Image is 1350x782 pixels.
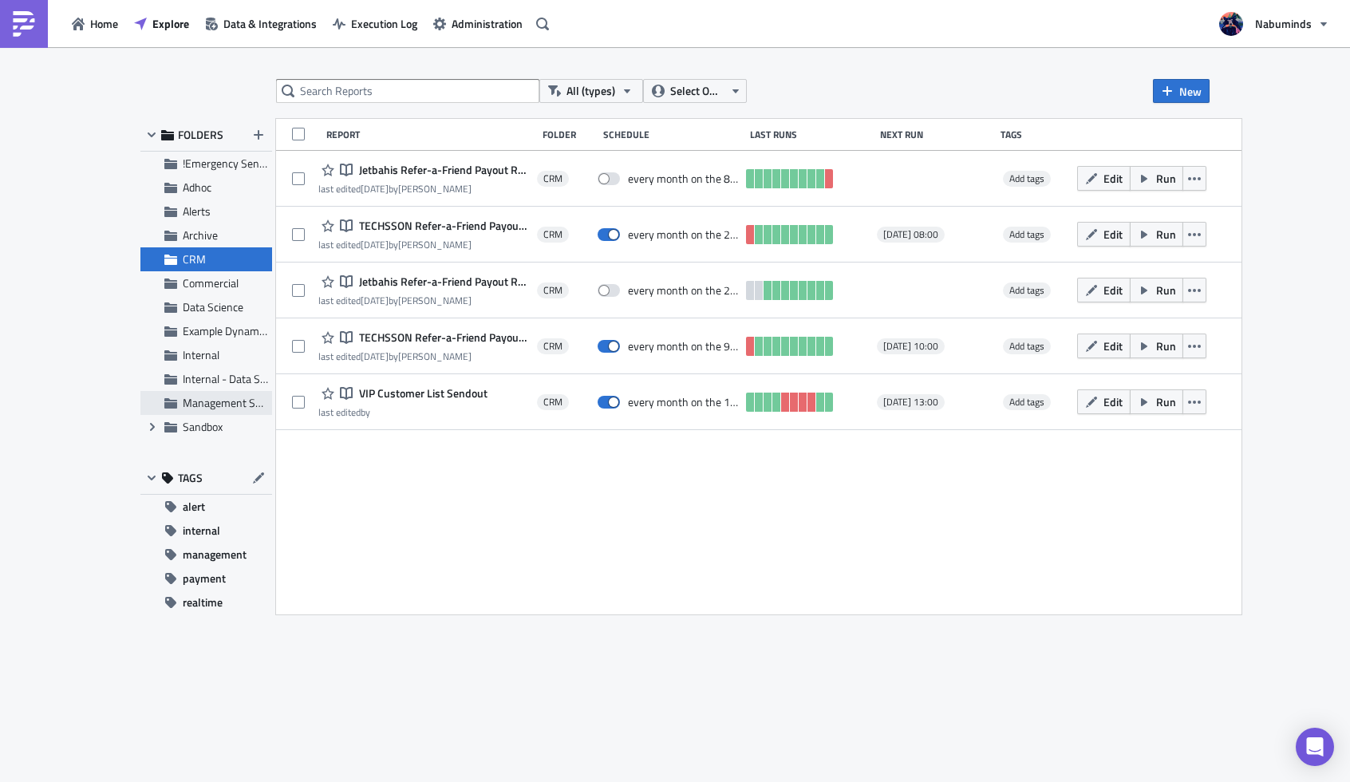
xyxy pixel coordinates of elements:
button: All (types) [539,79,643,103]
span: Data & Integrations [223,15,317,32]
span: Add tags [1009,282,1044,298]
div: Folder [543,128,594,140]
span: Commercial [183,274,239,291]
span: Jetbahis Refer-a-Friend Payout Report - 23rd of the Month [355,274,529,289]
a: Data & Integrations [197,11,325,36]
div: every month on the 1st [628,395,738,409]
span: New [1179,83,1202,100]
span: CRM [183,251,206,267]
span: Home [90,15,118,32]
span: FOLDERS [178,128,223,142]
span: Alerts [183,203,211,219]
span: Explore [152,15,189,32]
span: Internal - Data Science [183,370,290,387]
span: Administration [452,15,523,32]
time: 2024-08-27T07:50:18Z [361,181,389,196]
span: Edit [1103,338,1123,354]
span: Edit [1103,170,1123,187]
div: every month on the 23rd [628,283,738,298]
button: Execution Log [325,11,425,36]
div: Report [326,128,535,140]
button: Edit [1077,334,1131,358]
span: [DATE] 10:00 [883,340,938,353]
button: Run [1130,389,1183,414]
span: Data Science [183,298,243,315]
span: Add tags [1009,394,1044,409]
span: Add tags [1009,338,1044,353]
button: Home [64,11,126,36]
span: CRM [543,396,562,409]
span: [DATE] 13:00 [883,396,938,409]
div: last edited by [PERSON_NAME] [318,183,529,195]
button: Run [1130,222,1183,247]
div: Schedule [603,128,742,140]
span: Edit [1103,282,1123,298]
span: Run [1156,282,1176,298]
button: Nabuminds [1210,6,1338,41]
span: internal [183,519,220,543]
span: Run [1156,226,1176,243]
span: Nabuminds [1255,15,1312,32]
span: realtime [183,590,223,614]
button: Select Owner [643,79,747,103]
span: !Emergency Sendouts [183,155,286,172]
div: every month on the 9th [628,339,738,353]
span: payment [183,567,226,590]
div: every month on the 24th [628,227,738,242]
time: 2025-03-11T11:43:05Z [361,349,389,364]
span: Add tags [1003,171,1051,187]
span: alert [183,495,205,519]
button: Explore [126,11,197,36]
span: TECHSSON Refer-a-Friend Payout Report - 24th of the Month [355,219,529,233]
div: every month on the 8th [628,172,738,186]
span: Edit [1103,393,1123,410]
span: TECHSSON Refer-a-Friend Payout Report - 9th of the Month [355,330,529,345]
div: last edited by [PERSON_NAME] [318,239,529,251]
div: Tags [1001,128,1070,140]
time: 2025-03-10T10:43:27Z [361,293,389,308]
div: Open Intercom Messenger [1296,728,1334,766]
span: Run [1156,170,1176,187]
span: management [183,543,247,567]
div: Next Run [880,128,993,140]
span: TAGS [178,471,203,485]
button: Run [1130,166,1183,191]
button: Edit [1077,278,1131,302]
button: management [140,543,272,567]
span: Run [1156,393,1176,410]
button: realtime [140,590,272,614]
div: Last Runs [750,128,872,140]
span: Add tags [1003,227,1051,243]
button: Administration [425,11,531,36]
img: Avatar [1218,10,1245,38]
button: payment [140,567,272,590]
div: last edited by [318,406,487,418]
input: Search Reports [276,79,539,103]
div: last edited by [PERSON_NAME] [318,350,529,362]
span: Edit [1103,226,1123,243]
span: Add tags [1003,282,1051,298]
span: Add tags [1009,227,1044,242]
button: Edit [1077,166,1131,191]
button: Edit [1077,389,1131,414]
button: Run [1130,334,1183,358]
span: Sandbox [183,418,223,435]
span: Select Owner [670,82,724,100]
span: [DATE] 08:00 [883,228,938,241]
time: 2025-03-11T11:53:51Z [361,237,389,252]
button: internal [140,519,272,543]
button: New [1153,79,1210,103]
span: Add tags [1009,171,1044,186]
button: Edit [1077,222,1131,247]
span: Jetbahis Refer-a-Friend Payout Report - 8th of the Month [355,163,529,177]
span: All (types) [566,82,615,100]
span: Archive [183,227,218,243]
span: Management Subscriptions [183,394,313,411]
span: CRM [543,172,562,185]
span: Example Dynamic Reports [183,322,306,339]
span: Add tags [1003,338,1051,354]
